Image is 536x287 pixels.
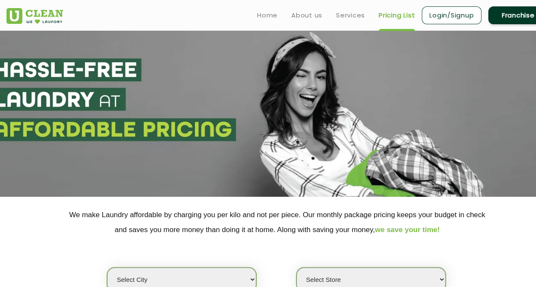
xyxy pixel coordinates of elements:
span: we save your time! [375,226,440,234]
a: Pricing List [379,10,415,20]
a: About us [291,10,322,20]
a: Home [257,10,278,20]
img: UClean Laundry and Dry Cleaning [6,8,63,24]
a: Services [336,10,365,20]
a: Login/Signup [422,6,481,24]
